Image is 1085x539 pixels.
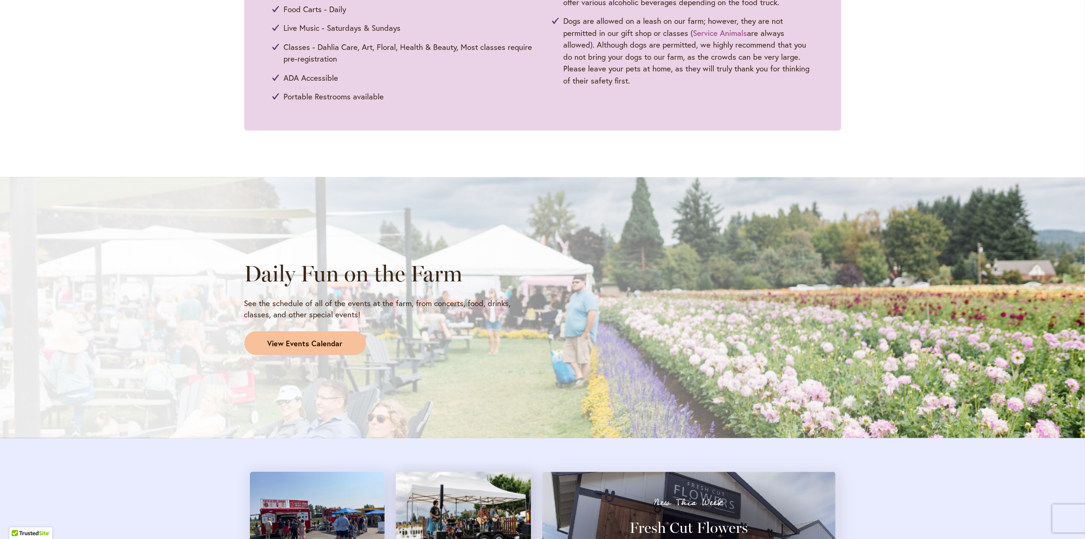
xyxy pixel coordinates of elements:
[244,260,534,287] h2: Daily Fun on the Farm
[284,91,384,103] span: Portable Restrooms available
[284,22,401,34] span: Live Music - Saturdays & Sundays
[693,28,747,38] a: Service Animals
[284,3,346,15] span: Food Carts - Daily
[244,331,366,356] a: View Events Calendar
[564,15,813,86] span: Dogs are allowed on a leash on our farm; however, they are not permitted in our gift shop or clas...
[284,72,339,84] span: ADA Accessible
[244,298,534,320] p: See the schedule of all of the events at the farm, from concerts, food, drinks, classes, and othe...
[284,41,533,65] span: Classes - Dahlia Care, Art, Floral, Health & Beauty, Most classes require pre-registration
[268,338,343,349] span: View Events Calendar
[559,498,818,507] p: New This Week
